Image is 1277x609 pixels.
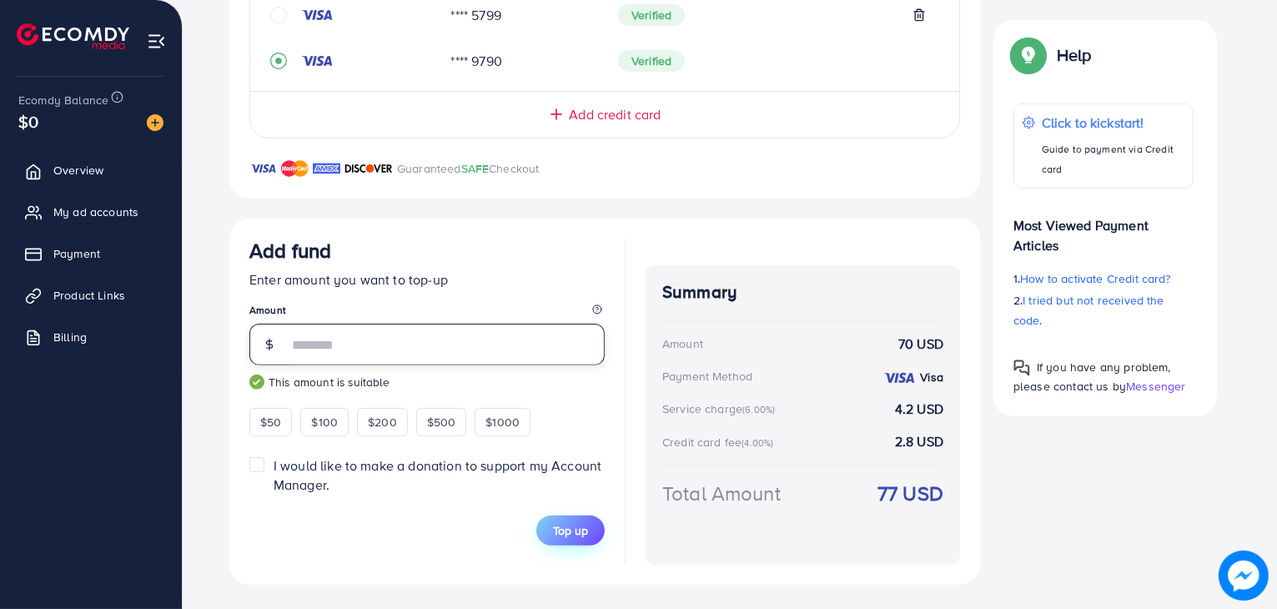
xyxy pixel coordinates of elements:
[662,479,781,508] div: Total Amount
[53,287,125,304] span: Product Links
[249,159,277,179] img: brand
[147,32,166,51] img: menu
[895,400,943,419] strong: 4.2 USD
[53,329,87,345] span: Billing
[249,239,331,263] h3: Add fund
[249,375,264,390] img: guide
[742,436,773,450] small: (4.00%)
[260,414,281,430] span: $50
[368,414,397,430] span: $200
[13,154,169,187] a: Overview
[662,400,780,417] div: Service charge
[536,516,605,546] button: Top up
[249,374,605,390] small: This amount is suitable
[13,237,169,270] a: Payment
[662,335,703,352] div: Amount
[311,414,338,430] span: $100
[13,195,169,229] a: My ad accounts
[1042,139,1184,179] p: Guide to payment via Credit card
[618,50,685,72] span: Verified
[270,53,287,69] svg: record circle
[1013,202,1194,255] p: Most Viewed Payment Articles
[553,522,588,539] span: Top up
[427,414,456,430] span: $500
[662,368,752,385] div: Payment Method
[1013,292,1164,329] span: I tried but not received the code.
[1042,113,1184,133] p: Click to kickstart!
[1126,378,1185,395] span: Messenger
[313,159,340,179] img: brand
[397,159,540,179] p: Guaranteed Checkout
[274,456,601,494] span: I would like to make a donation to support my Account Manager.
[742,403,775,416] small: (6.00%)
[1013,290,1194,330] p: 2.
[882,371,916,385] img: credit
[1219,551,1269,601] img: image
[53,245,100,262] span: Payment
[1013,359,1171,395] span: If you have any problem, please contact us by
[300,54,334,68] img: credit
[300,8,334,22] img: credit
[249,303,605,324] legend: Amount
[18,109,38,133] span: $0
[485,414,520,430] span: $1000
[13,320,169,354] a: Billing
[249,269,605,289] p: Enter amount you want to top-up
[662,282,943,303] h4: Summary
[662,434,779,450] div: Credit card fee
[147,114,163,131] img: image
[569,105,661,124] span: Add credit card
[895,432,943,451] strong: 2.8 USD
[920,369,943,385] strong: Visa
[13,279,169,312] a: Product Links
[270,7,287,23] svg: circle
[281,159,309,179] img: brand
[344,159,393,179] img: brand
[1013,40,1043,70] img: Popup guide
[618,4,685,26] span: Verified
[53,162,103,179] span: Overview
[1013,269,1194,289] p: 1.
[1020,270,1170,287] span: How to activate Credit card?
[1013,360,1030,376] img: Popup guide
[53,204,138,220] span: My ad accounts
[877,479,943,508] strong: 77 USD
[1057,45,1092,65] p: Help
[898,335,943,354] strong: 70 USD
[17,23,129,49] img: logo
[461,160,490,177] span: SAFE
[18,92,108,108] span: Ecomdy Balance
